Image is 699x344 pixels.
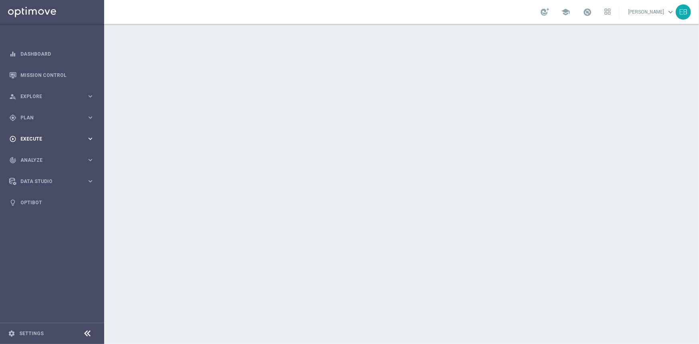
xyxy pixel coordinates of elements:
div: Execute [9,135,87,143]
button: track_changes Analyze keyboard_arrow_right [9,157,95,163]
button: Mission Control [9,72,95,78]
i: equalizer [9,50,16,58]
a: Dashboard [20,43,94,64]
button: Data Studio keyboard_arrow_right [9,178,95,185]
i: track_changes [9,157,16,164]
i: keyboard_arrow_right [87,114,94,121]
div: Dashboard [9,43,94,64]
span: Analyze [20,158,87,163]
button: person_search Explore keyboard_arrow_right [9,93,95,100]
div: Analyze [9,157,87,164]
a: Settings [19,331,44,336]
button: equalizer Dashboard [9,51,95,57]
i: person_search [9,93,16,100]
i: gps_fixed [9,114,16,121]
div: EB [676,4,691,20]
i: keyboard_arrow_right [87,93,94,100]
span: Data Studio [20,179,87,184]
button: play_circle_outline Execute keyboard_arrow_right [9,136,95,142]
a: [PERSON_NAME]keyboard_arrow_down [627,6,676,18]
a: Optibot [20,192,94,213]
i: keyboard_arrow_right [87,156,94,164]
i: lightbulb [9,199,16,206]
div: Mission Control [9,64,94,86]
a: Mission Control [20,64,94,86]
span: Plan [20,115,87,120]
button: lightbulb Optibot [9,199,95,206]
div: Data Studio [9,178,87,185]
span: school [561,8,570,16]
span: keyboard_arrow_down [666,8,675,16]
button: gps_fixed Plan keyboard_arrow_right [9,115,95,121]
i: keyboard_arrow_right [87,177,94,185]
span: Explore [20,94,87,99]
div: Optibot [9,192,94,213]
i: play_circle_outline [9,135,16,143]
i: settings [8,330,15,337]
div: Plan [9,114,87,121]
div: Explore [9,93,87,100]
i: keyboard_arrow_right [87,135,94,143]
span: Execute [20,137,87,141]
